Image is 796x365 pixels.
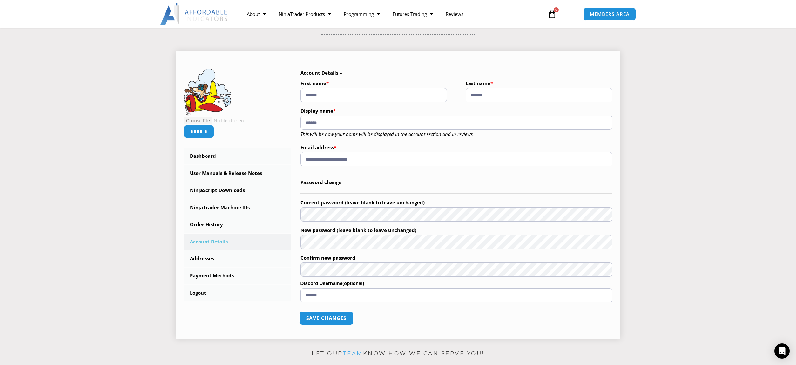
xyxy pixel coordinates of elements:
[300,70,342,76] b: Account Details –
[184,216,291,233] a: Order History
[184,165,291,182] a: User Manuals & Release Notes
[300,198,613,207] label: Current password (leave blank to leave unchanged)
[300,253,613,262] label: Confirm new password
[439,7,470,21] a: Reviews
[590,12,630,17] span: MEMBERS AREA
[300,225,613,235] label: New password (leave blank to leave unchanged)
[386,7,439,21] a: Futures Trading
[184,234,291,250] a: Account Details
[272,7,337,21] a: NinjaTrader Products
[184,69,231,116] img: b4ddc869bfcc2b34b013f9bebab4a0a540bf753252b2d3dc4a1a2e398cab9b01
[240,7,540,21] nav: Menu
[774,343,790,359] div: Open Intercom Messenger
[300,172,613,194] legend: Password change
[184,182,291,199] a: NinjaScript Downloads
[343,350,363,356] a: team
[554,7,559,12] span: 0
[337,7,386,21] a: Programming
[342,281,364,286] span: (optional)
[300,279,613,288] label: Discord Username
[184,250,291,267] a: Addresses
[300,78,447,88] label: First name
[538,5,566,23] a: 0
[184,268,291,284] a: Payment Methods
[299,311,353,325] button: Save changes
[300,131,473,137] em: This will be how your name will be displayed in the account section and in reviews
[184,285,291,301] a: Logout
[300,143,613,152] label: Email address
[240,7,272,21] a: About
[184,199,291,216] a: NinjaTrader Machine IDs
[466,78,612,88] label: Last name
[184,148,291,164] a: Dashboard
[160,3,228,25] img: LogoAI | Affordable Indicators – NinjaTrader
[184,148,291,301] nav: Account pages
[583,8,636,21] a: MEMBERS AREA
[176,348,620,359] p: Let our know how we can serve you!
[300,106,613,116] label: Display name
